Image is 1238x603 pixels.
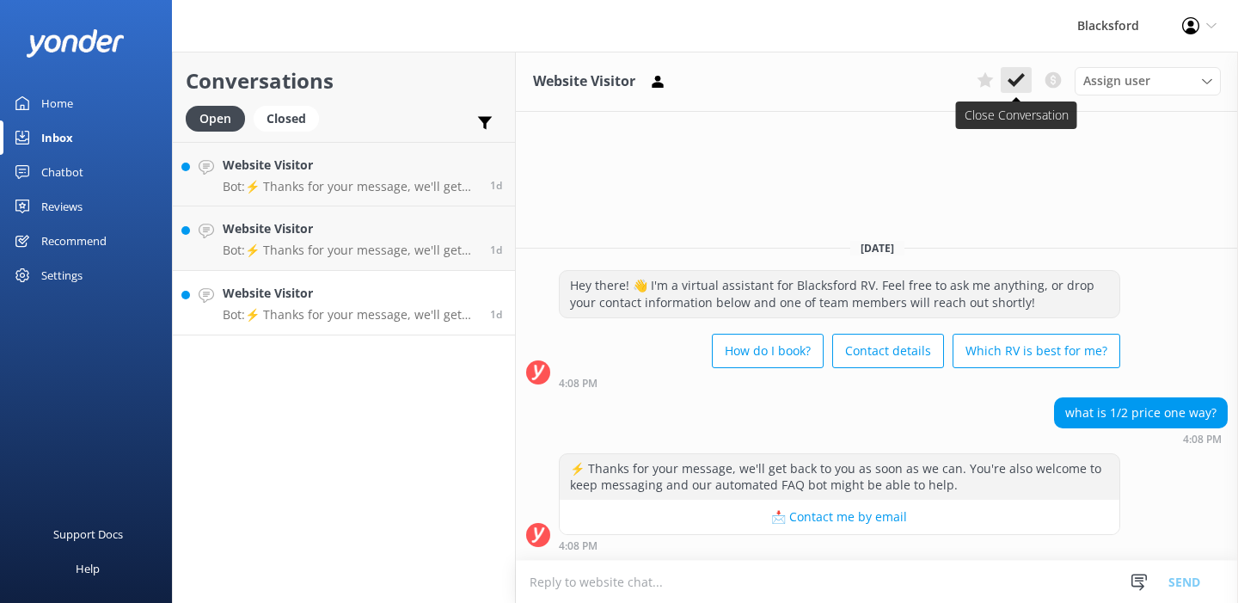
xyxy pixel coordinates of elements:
button: Contact details [832,334,944,368]
h4: Website Visitor [223,156,477,175]
div: Recommend [41,224,107,258]
div: Sep 23 2025 05:08pm (UTC -06:00) America/Chihuahua [559,377,1120,389]
strong: 4:08 PM [1183,434,1222,445]
a: Website VisitorBot:⚡ Thanks for your message, we'll get back to you as soon as we can. You're als... [173,271,515,335]
h4: Website Visitor [223,284,477,303]
div: what is 1/2 price one way? [1055,398,1227,428]
h4: Website Visitor [223,219,477,238]
button: Which RV is best for me? [953,334,1120,368]
h2: Conversations [186,65,502,97]
p: Bot: ⚡ Thanks for your message, we'll get back to you as soon as we can. You're also welcome to k... [223,179,477,194]
div: Home [41,86,73,120]
a: Open [186,108,254,127]
a: Website VisitorBot:⚡ Thanks for your message, we'll get back to you as soon as we can. You're als... [173,206,515,271]
div: Assign User [1075,67,1221,95]
span: [DATE] [850,241,904,255]
button: How do I book? [712,334,824,368]
div: Closed [254,106,319,132]
div: Chatbot [41,155,83,189]
div: Sep 23 2025 05:08pm (UTC -06:00) America/Chihuahua [1054,433,1228,445]
div: Inbox [41,120,73,155]
p: Bot: ⚡ Thanks for your message, we'll get back to you as soon as we can. You're also welcome to k... [223,243,477,258]
h3: Website Visitor [533,71,635,93]
span: Assign user [1083,71,1150,90]
span: Sep 24 2025 01:04am (UTC -06:00) America/Chihuahua [490,178,502,193]
span: Sep 23 2025 05:31pm (UTC -06:00) America/Chihuahua [490,243,502,257]
p: Bot: ⚡ Thanks for your message, we'll get back to you as soon as we can. You're also welcome to k... [223,307,477,323]
div: Settings [41,258,83,292]
div: ⚡ Thanks for your message, we'll get back to you as soon as we can. You're also welcome to keep m... [560,454,1119,500]
span: Sep 23 2025 05:08pm (UTC -06:00) America/Chihuahua [490,307,502,322]
a: Closed [254,108,328,127]
button: 📩 Contact me by email [560,500,1119,534]
div: Reviews [41,189,83,224]
a: Website VisitorBot:⚡ Thanks for your message, we'll get back to you as soon as we can. You're als... [173,142,515,206]
div: Hey there! 👋 I'm a virtual assistant for Blacksford RV. Feel free to ask me anything, or drop you... [560,271,1119,317]
div: Help [76,551,100,586]
div: Sep 23 2025 05:08pm (UTC -06:00) America/Chihuahua [559,539,1120,551]
img: yonder-white-logo.png [26,29,125,58]
div: Support Docs [53,517,123,551]
strong: 4:08 PM [559,378,598,389]
strong: 4:08 PM [559,541,598,551]
div: Open [186,106,245,132]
